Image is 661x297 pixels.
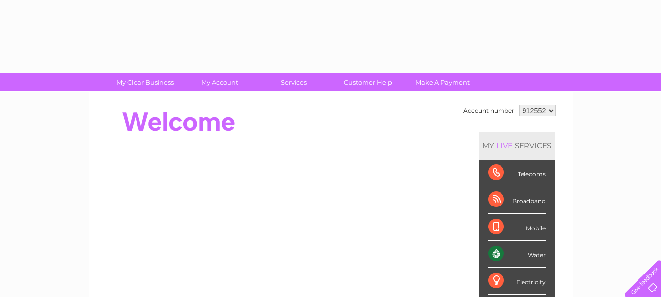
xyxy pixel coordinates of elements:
div: Electricity [488,268,546,295]
td: Account number [461,102,517,119]
a: My Clear Business [105,73,185,91]
div: LIVE [494,141,515,150]
a: Customer Help [328,73,409,91]
div: Water [488,241,546,268]
div: MY SERVICES [479,132,555,160]
a: My Account [179,73,260,91]
a: Make A Payment [402,73,483,91]
div: Telecoms [488,160,546,186]
div: Broadband [488,186,546,213]
div: Mobile [488,214,546,241]
a: Services [253,73,334,91]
